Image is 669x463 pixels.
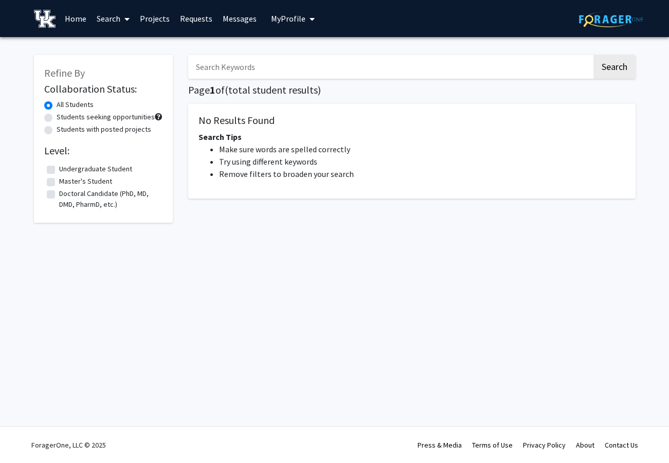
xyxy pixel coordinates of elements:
[605,440,638,450] a: Contact Us
[34,10,56,28] img: University of Kentucky Logo
[271,13,305,24] span: My Profile
[210,83,215,96] span: 1
[576,440,594,450] a: About
[219,155,625,168] li: Try using different keywords
[188,209,636,233] nav: Page navigation
[198,132,242,142] span: Search Tips
[92,1,135,37] a: Search
[57,99,94,110] label: All Students
[219,143,625,155] li: Make sure words are spelled correctly
[593,55,636,79] button: Search
[59,164,132,174] label: Undergraduate Student
[218,1,262,37] a: Messages
[472,440,513,450] a: Terms of Use
[8,417,44,455] iframe: Chat
[188,55,592,79] input: Search Keywords
[418,440,462,450] a: Press & Media
[31,427,106,463] div: ForagerOne, LLC © 2025
[60,1,92,37] a: Home
[57,124,151,135] label: Students with posted projects
[44,83,162,95] h2: Collaboration Status:
[523,440,566,450] a: Privacy Policy
[59,188,160,210] label: Doctoral Candidate (PhD, MD, DMD, PharmD, etc.)
[135,1,175,37] a: Projects
[175,1,218,37] a: Requests
[57,112,155,122] label: Students seeking opportunities
[44,66,85,79] span: Refine By
[188,84,636,96] h1: Page of ( total student results)
[59,176,112,187] label: Master's Student
[198,114,625,127] h5: No Results Found
[44,145,162,157] h2: Level:
[579,11,643,27] img: ForagerOne Logo
[219,168,625,180] li: Remove filters to broaden your search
